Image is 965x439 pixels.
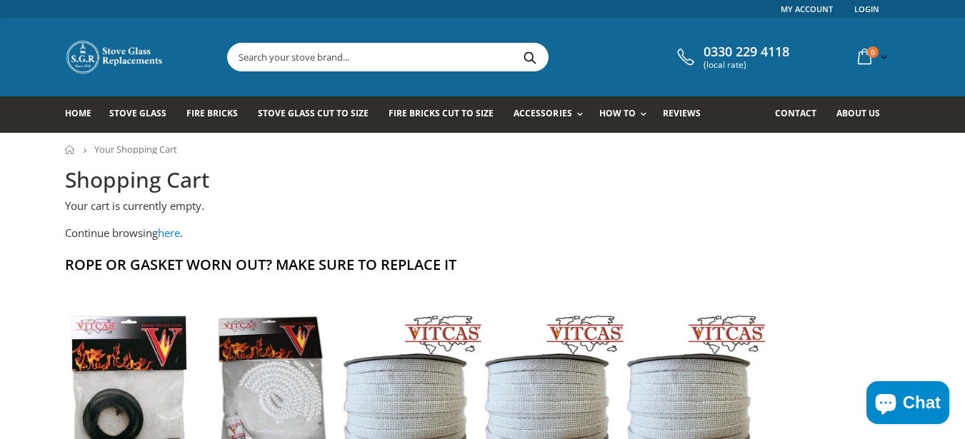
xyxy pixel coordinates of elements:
[852,43,891,71] a: 0
[65,145,76,154] a: Home
[65,255,901,274] h2: Rope Or Gasket Worn Out? Make Sure To Replace It
[389,107,494,119] span: Fire Bricks Cut To Size
[65,166,901,195] h2: Shopping Cart
[862,381,954,428] inbox-online-store-chat: Shopify online store chat
[674,44,789,70] a: 0330 229 4118 (local rate)
[704,60,789,70] span: (local rate)
[186,96,249,133] a: Fire Bricks
[65,198,901,214] p: Your cart is currently empty.
[389,96,504,133] a: Fire Bricks Cut To Size
[704,44,789,60] span: 0330 229 4118
[599,107,636,119] span: How To
[599,96,654,133] a: How To
[514,44,546,71] button: Search
[65,96,102,133] a: Home
[109,107,166,119] span: Stove Glass
[514,107,571,119] span: Accessories
[65,225,901,241] p: Continue browsing .
[109,96,177,133] a: Stove Glass
[836,96,891,133] a: About us
[258,107,369,119] span: Stove Glass Cut To Size
[228,44,708,71] input: Search your stove brand...
[775,107,816,119] span: Contact
[867,46,879,58] span: 0
[186,107,238,119] span: Fire Bricks
[663,96,711,133] a: Reviews
[258,96,379,133] a: Stove Glass Cut To Size
[775,96,827,133] a: Contact
[836,107,880,119] span: About us
[663,107,701,119] span: Reviews
[65,39,165,75] img: Stove Glass Replacement
[94,143,177,156] span: Your Shopping Cart
[158,226,180,240] a: here
[65,107,91,119] span: Home
[514,96,589,133] a: Accessories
